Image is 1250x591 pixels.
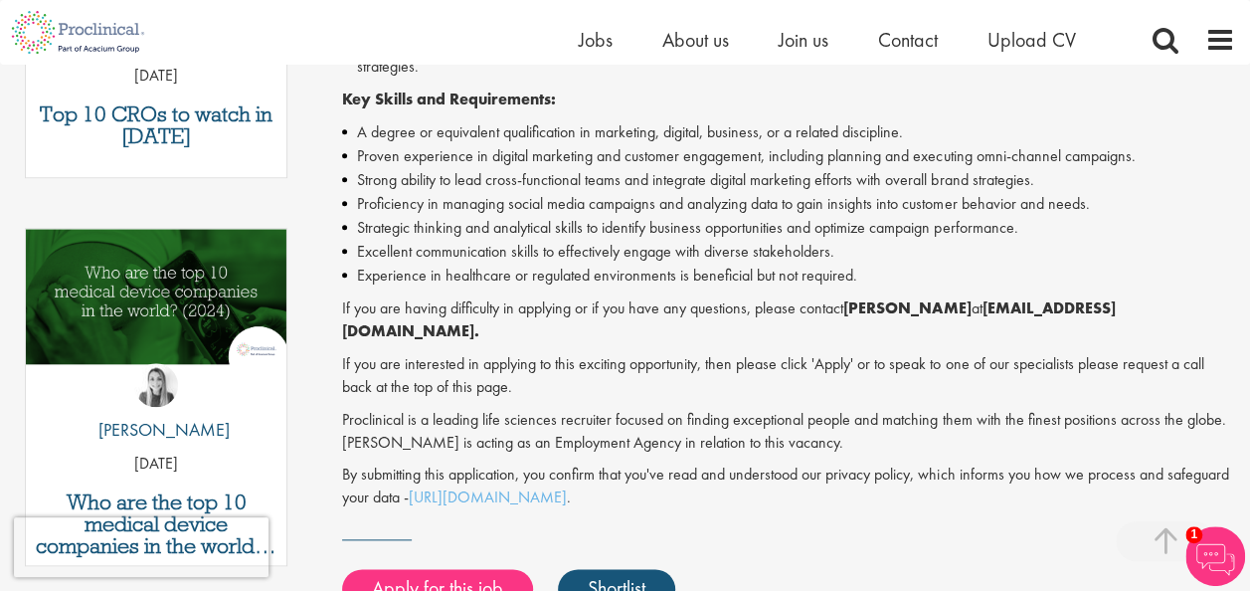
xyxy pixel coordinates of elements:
li: Proficiency in managing social media campaigns and analyzing data to gain insights into customer ... [342,192,1235,216]
span: 1 [1185,526,1202,543]
a: About us [662,27,729,53]
a: Top 10 CROs to watch in [DATE] [36,103,276,147]
li: Excellent communication skills to effectively engage with diverse stakeholders. [342,240,1235,264]
li: Strategic thinking and analytical skills to identify business opportunities and optimize campaign... [342,216,1235,240]
strong: [EMAIL_ADDRESS][DOMAIN_NAME]. [342,297,1115,341]
p: Proclinical is a leading life sciences recruiter focused on finding exceptional people and matchi... [342,409,1235,455]
p: By submitting this application, you confirm that you've read and understood our privacy policy, w... [342,464,1235,509]
a: Link to a post [26,229,286,405]
li: Proven experience in digital marketing and customer engagement, including planning and executing ... [342,144,1235,168]
li: Strong ability to lead cross-functional teams and integrate digital marketing efforts with overal... [342,168,1235,192]
p: If you are having difficulty in applying or if you have any questions, please contact at [342,297,1235,343]
p: [DATE] [26,453,286,476]
strong: [PERSON_NAME] [843,297,971,318]
img: Top 10 Medical Device Companies 2024 [26,229,286,364]
a: Who are the top 10 medical device companies in the world in [DATE]? [36,492,276,557]
a: Join us [779,27,828,53]
a: [URL][DOMAIN_NAME] [409,487,567,507]
li: Experience in healthcare or regulated environments is beneficial but not required. [342,264,1235,288]
a: Upload CV [987,27,1076,53]
iframe: reCAPTCHA [14,517,268,577]
a: Hannah Burke [PERSON_NAME] [84,363,230,453]
strong: Key Skills and Requirements: [342,89,556,109]
p: [PERSON_NAME] [84,417,230,443]
li: A degree or equivalent qualification in marketing, digital, business, or a related discipline. [342,120,1235,144]
a: Jobs [579,27,613,53]
p: [DATE] [26,65,286,88]
a: Contact [878,27,938,53]
img: Hannah Burke [134,363,178,407]
img: Chatbot [1185,526,1245,586]
p: If you are interested in applying to this exciting opportunity, then please click 'Apply' or to s... [342,353,1235,399]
